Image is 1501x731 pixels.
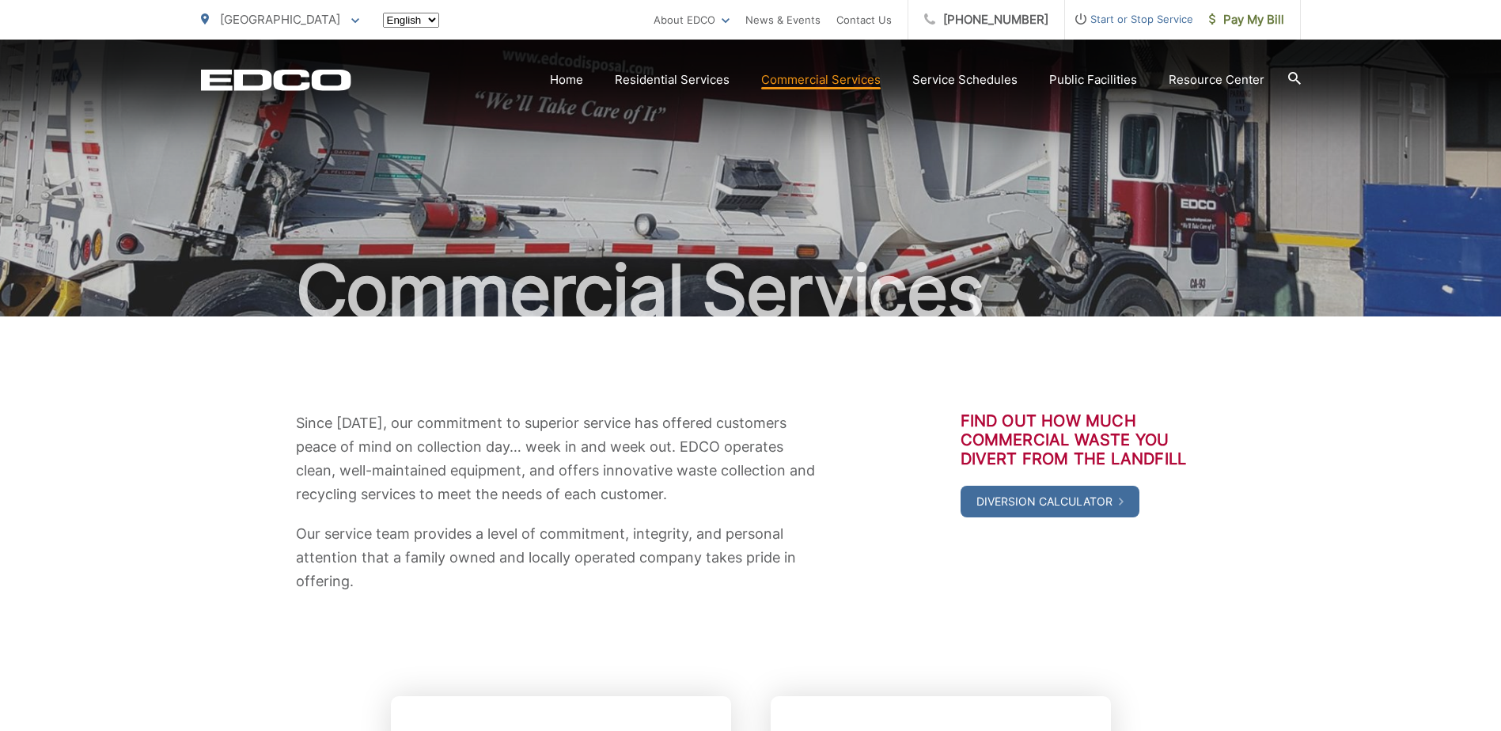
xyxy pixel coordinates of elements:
[296,522,826,593] p: Our service team provides a level of commitment, integrity, and personal attention that a family ...
[383,13,439,28] select: Select a language
[550,70,583,89] a: Home
[1049,70,1137,89] a: Public Facilities
[745,10,821,29] a: News & Events
[654,10,730,29] a: About EDCO
[912,70,1018,89] a: Service Schedules
[836,10,892,29] a: Contact Us
[296,411,826,506] p: Since [DATE], our commitment to superior service has offered customers peace of mind on collectio...
[961,411,1206,468] h3: Find out how much commercial waste you divert from the landfill
[1209,10,1284,29] span: Pay My Bill
[201,69,351,91] a: EDCD logo. Return to the homepage.
[201,252,1301,331] h1: Commercial Services
[961,486,1139,517] a: Diversion Calculator
[615,70,730,89] a: Residential Services
[761,70,881,89] a: Commercial Services
[220,12,340,27] span: [GEOGRAPHIC_DATA]
[1169,70,1264,89] a: Resource Center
